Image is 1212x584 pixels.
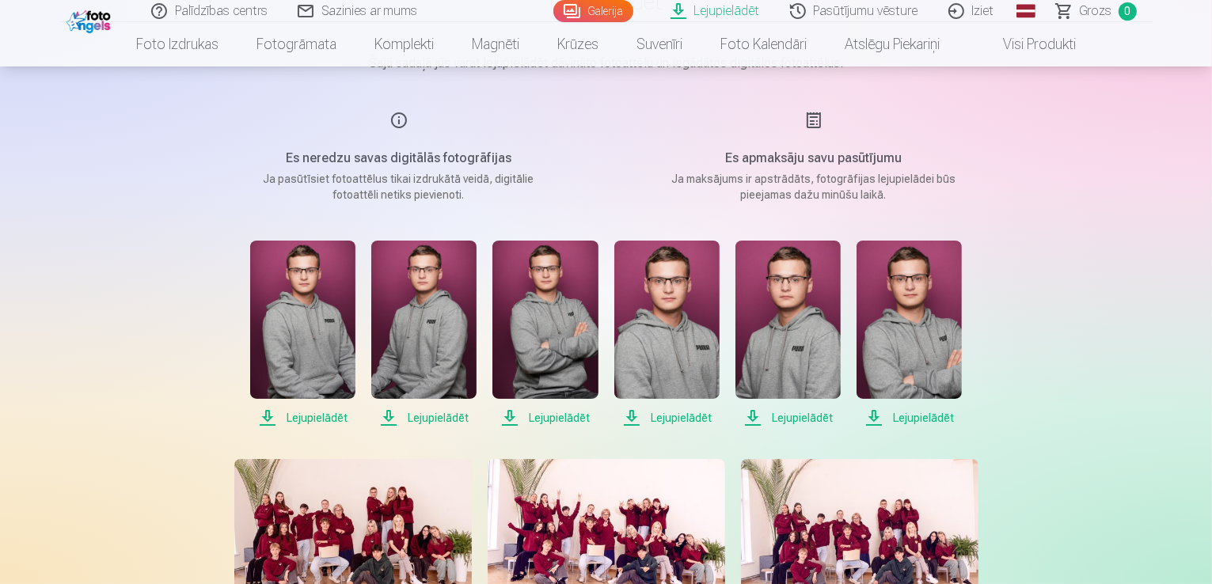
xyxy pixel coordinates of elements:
[492,408,598,427] span: Lejupielādēt
[959,22,1095,66] a: Visi produkti
[857,408,962,427] span: Lejupielādēt
[249,171,549,203] p: Ja pasūtīsiet fotoattēlus tikai izdrukātā veidā, digitālie fotoattēli netiks pievienoti.
[663,149,964,168] h5: Es apmaksāju savu pasūtījumu
[663,171,964,203] p: Ja maksājums ir apstrādāts, fotogrāfijas lejupielādei būs pieejamas dažu minūšu laikā.
[538,22,617,66] a: Krūzes
[371,241,477,427] a: Lejupielādēt
[617,22,701,66] a: Suvenīri
[735,241,841,427] a: Lejupielādēt
[614,241,720,427] a: Lejupielādēt
[355,22,453,66] a: Komplekti
[1119,2,1137,21] span: 0
[826,22,959,66] a: Atslēgu piekariņi
[1080,2,1112,21] span: Grozs
[857,241,962,427] a: Lejupielādēt
[371,408,477,427] span: Lejupielādēt
[66,6,115,33] img: /fa1
[249,149,549,168] h5: Es neredzu savas digitālās fotogrāfijas
[250,408,355,427] span: Lejupielādēt
[237,22,355,66] a: Fotogrāmata
[250,241,355,427] a: Lejupielādēt
[117,22,237,66] a: Foto izdrukas
[492,241,598,427] a: Lejupielādēt
[701,22,826,66] a: Foto kalendāri
[735,408,841,427] span: Lejupielādēt
[614,408,720,427] span: Lejupielādēt
[453,22,538,66] a: Magnēti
